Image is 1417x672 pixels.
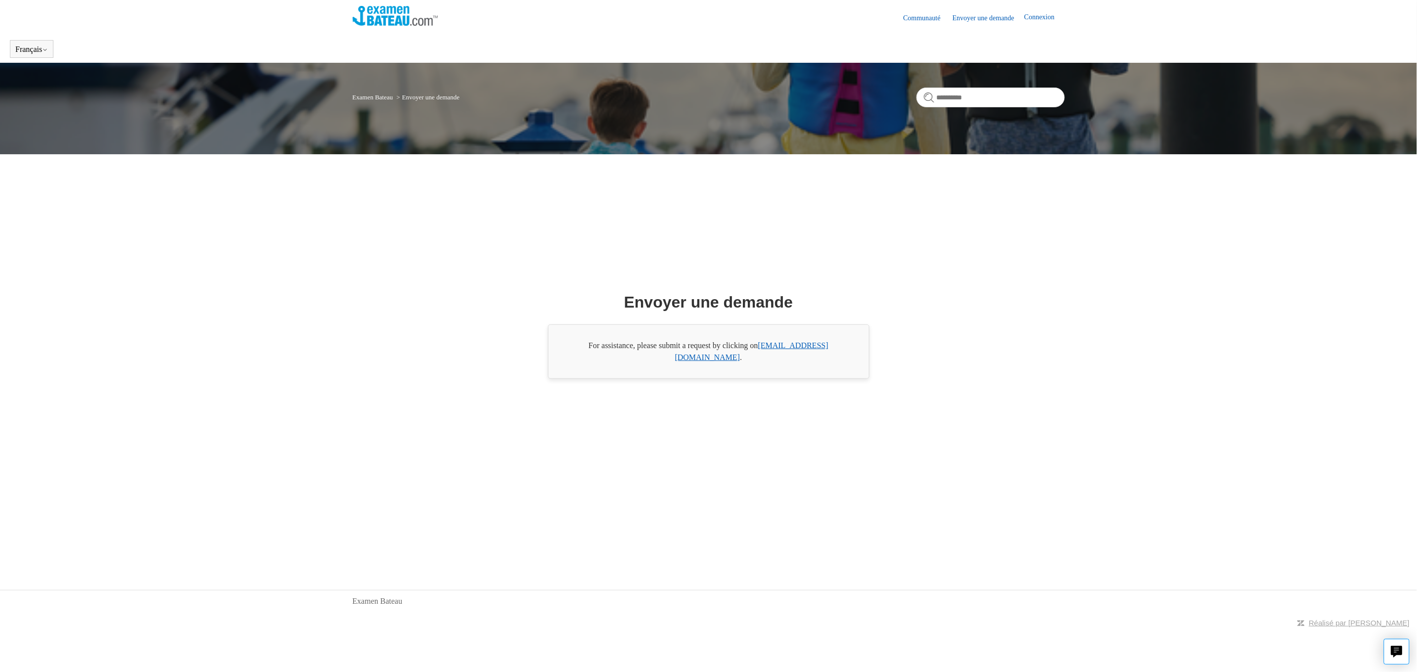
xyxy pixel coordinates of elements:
[353,595,403,607] a: Examen Bateau
[903,13,950,23] a: Communauté
[624,290,793,314] h1: Envoyer une demande
[353,6,438,26] img: Page d’accueil du Centre d’aide Examen Bateau
[953,13,1024,23] a: Envoyer une demande
[1384,639,1410,665] button: Live chat
[15,45,48,54] button: Français
[395,93,460,101] li: Envoyer une demande
[1024,12,1064,24] a: Connexion
[353,93,393,101] a: Examen Bateau
[916,88,1065,107] input: Rechercher
[548,324,869,379] div: For assistance, please submit a request by clicking on .
[353,93,395,101] li: Examen Bateau
[1309,619,1410,627] a: Réalisé par [PERSON_NAME]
